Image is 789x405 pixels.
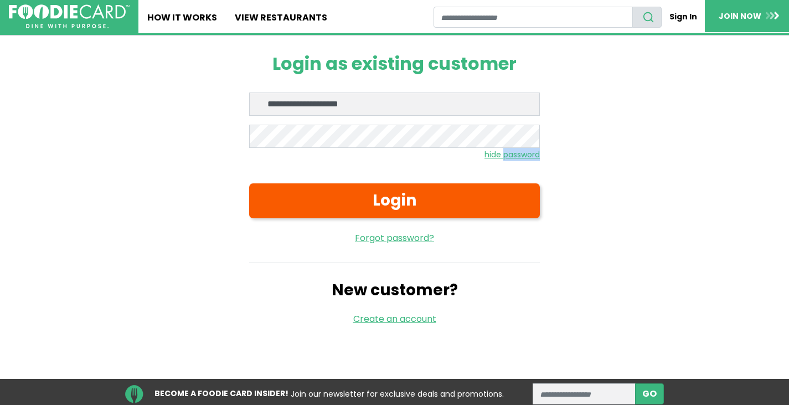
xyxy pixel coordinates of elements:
a: Sign In [662,7,705,27]
input: restaurant search [434,7,633,28]
a: Forgot password? [249,232,540,245]
a: Create an account [353,312,436,325]
img: FoodieCard; Eat, Drink, Save, Donate [9,4,130,29]
input: enter email address [533,383,636,404]
h2: New customer? [249,281,540,300]
small: hide password [484,149,540,160]
span: Join our newsletter for exclusive deals and promotions. [291,388,504,399]
button: Login [249,183,540,218]
button: subscribe [635,383,664,404]
h1: Login as existing customer [249,53,540,74]
strong: BECOME A FOODIE CARD INSIDER! [154,388,288,399]
button: search [632,7,662,28]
